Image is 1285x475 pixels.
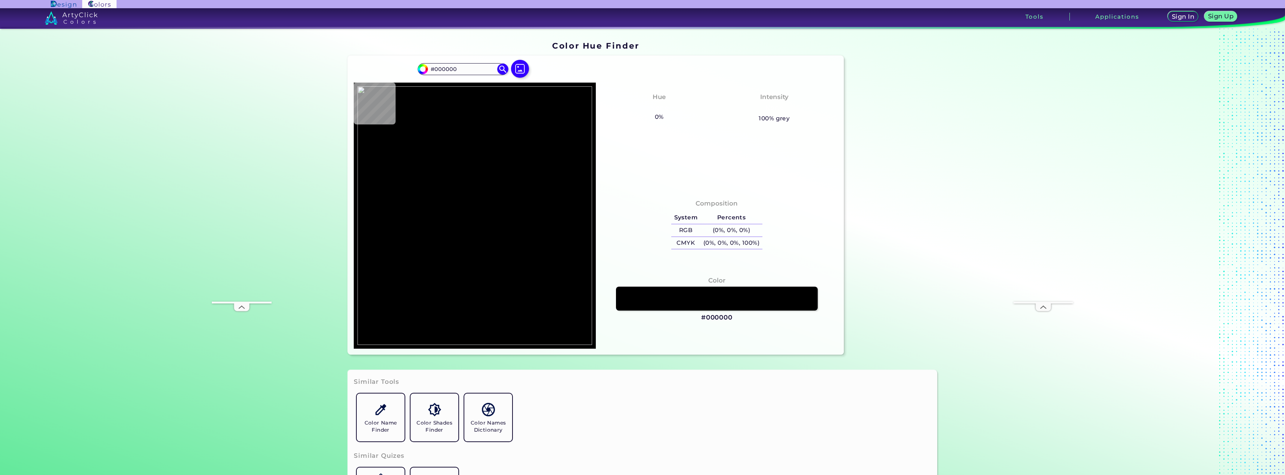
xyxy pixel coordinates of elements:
img: icon_color_names_dictionary.svg [482,403,495,416]
h5: RGB [671,224,700,237]
h4: Hue [653,92,666,102]
img: 8e1b668c-5387-40ab-adc8-d33cf53f5b40 [357,86,592,345]
iframe: Advertisement [1013,77,1073,302]
h4: Intensity [760,92,789,102]
img: icon picture [511,60,529,78]
h3: Applications [1095,14,1139,19]
h5: Sign Up [1209,13,1232,19]
a: Color Names Dictionary [461,391,515,444]
h3: Similar Quizes [354,451,405,460]
a: Color Shades Finder [408,391,461,444]
h3: None [762,104,787,112]
h5: Percents [700,212,762,224]
h3: Similar Tools [354,377,399,386]
h3: None [647,104,672,112]
img: icon_color_name_finder.svg [374,403,387,416]
h4: Composition [696,198,738,209]
img: icon_color_shades.svg [428,403,441,416]
a: Color Name Finder [354,391,408,444]
h5: CMYK [671,237,700,249]
h5: Sign In [1173,14,1193,19]
h4: Color [708,275,725,286]
h5: (0%, 0%, 0%) [700,224,762,237]
input: type color.. [428,64,498,74]
img: icon search [497,64,508,75]
h5: Color Name Finder [360,419,402,434]
h5: (0%, 0%, 0%, 100%) [700,237,762,249]
img: ArtyClick Design logo [51,1,76,8]
h5: 0% [652,112,666,122]
h1: Color Hue Finder [552,40,639,51]
h5: System [671,212,700,224]
h5: Color Shades Finder [414,419,455,434]
h5: Color Names Dictionary [467,419,509,434]
h3: Tools [1025,14,1044,19]
img: logo_artyclick_colors_white.svg [45,11,97,25]
a: Sign In [1169,12,1197,22]
a: Sign Up [1206,12,1236,22]
iframe: Advertisement [212,77,272,302]
h3: #000000 [701,313,733,322]
iframe: Advertisement [847,38,940,358]
h5: 100% grey [759,114,790,123]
